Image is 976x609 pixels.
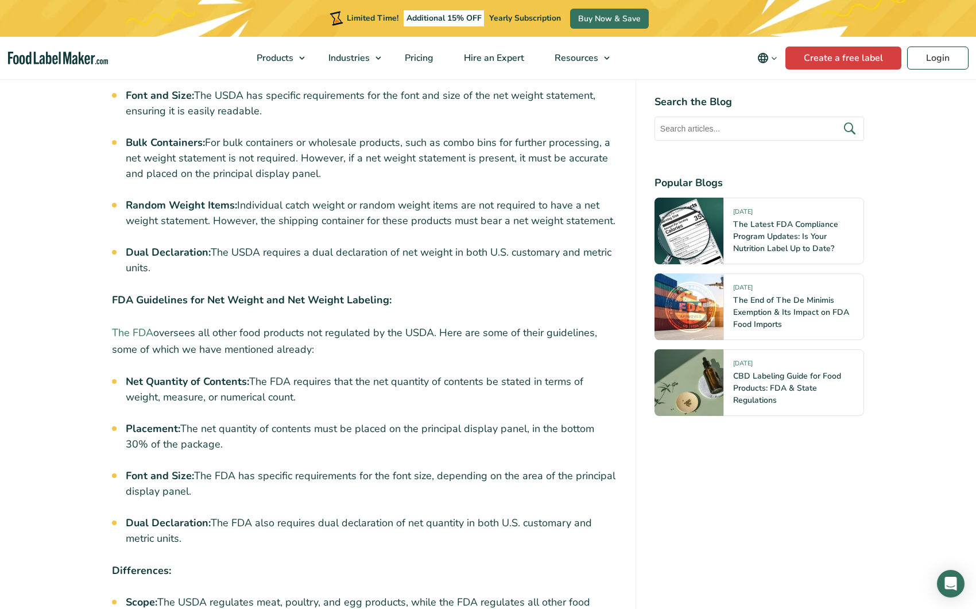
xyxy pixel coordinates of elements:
[126,421,617,452] li: The net quantity of contents must be placed on the principal display panel, in the bottom 30% of ...
[126,515,617,546] li: The FDA also requires dual declaration of net quantity in both U.S. customary and metric units.
[112,564,171,577] strong: Differences:
[404,10,485,26] span: Additional 15% OFF
[126,135,617,182] li: For bulk containers or wholesale products, such as combo bins for further processing, a net weigh...
[126,88,194,102] strong: Font and Size:
[126,245,211,259] strong: Dual Declaration:
[126,136,205,149] strong: Bulk Containers:
[460,52,525,64] span: Hire an Expert
[126,198,237,212] strong: Random Weight Items:
[242,37,311,79] a: Products
[126,469,194,483] strong: Font and Size:
[112,326,153,340] a: The FDA
[325,52,371,64] span: Industries
[551,52,599,64] span: Resources
[654,117,864,141] input: Search articles...
[937,570,965,598] div: Open Intercom Messenger
[733,283,753,296] span: [DATE]
[253,52,295,64] span: Products
[8,52,108,65] a: Food Label Maker homepage
[733,359,753,372] span: [DATE]
[347,13,398,24] span: Limited Time!
[126,245,617,276] li: The USDA requires a dual declaration of net weight in both U.S. customary and metric units.
[112,293,392,307] strong: FDA Guidelines for Net Weight and Net Weight Labeling:
[126,516,211,530] strong: Dual Declaration:
[654,94,864,110] h4: Search the Blog
[401,52,435,64] span: Pricing
[126,595,157,609] strong: Scope:
[654,175,864,191] h4: Popular Blogs
[907,47,969,70] a: Login
[540,37,615,79] a: Resources
[733,207,753,221] span: [DATE]
[733,371,841,406] a: CBD Labeling Guide for Food Products: FDA & State Regulations
[449,37,537,79] a: Hire an Expert
[749,47,785,70] button: Change language
[126,374,617,405] li: The FDA requires that the net quantity of contents be stated in terms of weight, measure, or nume...
[785,47,901,70] a: Create a free label
[733,295,849,330] a: The End of The De Minimis Exemption & Its Impact on FDA Food Imports
[126,375,249,388] strong: Net Quantity of Contents:
[126,88,617,119] li: The USDA has specific requirements for the font and size of the net weight statement, ensuring it...
[489,13,561,24] span: Yearly Subscription
[390,37,446,79] a: Pricing
[570,9,649,29] a: Buy Now & Save
[112,325,617,358] p: oversees all other food products not regulated by the USDA. Here are some of their guidelines, so...
[126,422,180,435] strong: Placement:
[126,468,617,499] li: The FDA has specific requirements for the font size, depending on the area of the principal displ...
[313,37,387,79] a: Industries
[733,219,838,254] a: The Latest FDA Compliance Program Updates: Is Your Nutrition Label Up to Date?
[126,198,617,229] li: Individual catch weight or random weight items are not required to have a net weight statement. H...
